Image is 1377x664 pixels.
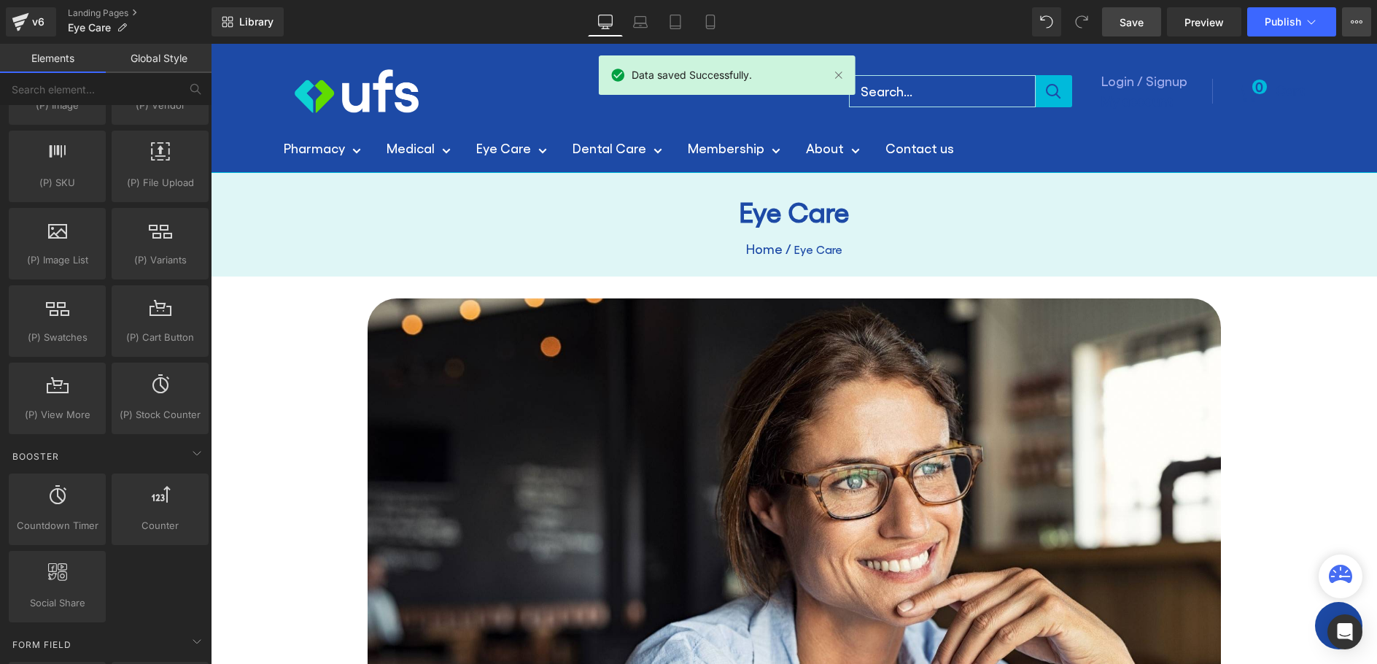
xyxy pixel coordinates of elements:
[693,7,728,36] a: Mobile
[1247,7,1336,36] button: Publish
[675,93,743,116] a: Contact us
[116,98,204,113] span: (P) Vendor
[1265,16,1301,28] span: Publish
[13,595,101,611] span: Social Share
[891,26,977,49] span: Login / Signup
[1342,7,1371,36] button: More
[1028,35,1094,59] a: 0 Cart
[116,330,204,345] span: (P) Cart Button
[116,175,204,190] span: (P) File Upload
[13,98,101,113] span: (P) Image
[239,15,274,28] span: Library
[1067,7,1096,36] button: Redo
[13,175,101,190] span: (P) SKU
[212,7,284,36] a: New Library
[1041,36,1055,50] span: 0
[73,93,150,116] a: Pharmacy
[658,7,693,36] a: Tablet
[638,31,825,63] input: Search...
[68,7,212,19] a: Landing Pages
[1120,15,1144,30] span: Save
[13,518,101,533] span: Countdown Timer
[116,252,204,268] span: (P) Variants
[176,93,240,116] a: Medical
[535,193,572,217] a: Home
[6,7,56,36] a: v6
[106,44,212,73] a: Global Style
[891,45,962,69] a: My account
[68,22,111,34] span: Eye Care
[1184,15,1224,30] span: Preview
[73,15,219,80] img: UFS Healthcare
[157,151,1010,185] h1: Eye Care
[572,193,583,217] span: /
[265,93,336,116] a: Eye Care
[116,518,204,533] span: Counter
[623,7,658,36] a: Laptop
[632,67,752,83] span: Data saved Successfully.
[825,31,861,63] button: Search
[362,93,451,116] a: Dental Care
[1327,614,1362,649] div: Open Intercom Messenger
[595,93,649,116] a: About
[1032,7,1061,36] button: Undo
[11,638,73,652] span: Form Field
[116,407,204,422] span: (P) Stock Counter
[157,185,1010,225] nav: breadcrumbs
[13,330,101,345] span: (P) Swatches
[13,252,101,268] span: (P) Image List
[11,449,61,463] span: Booster
[477,93,570,116] a: Membership
[588,7,623,36] a: Desktop
[1167,7,1241,36] a: Preview
[1065,39,1094,54] span: Cart
[13,407,101,422] span: (P) View More
[29,12,47,31] div: v6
